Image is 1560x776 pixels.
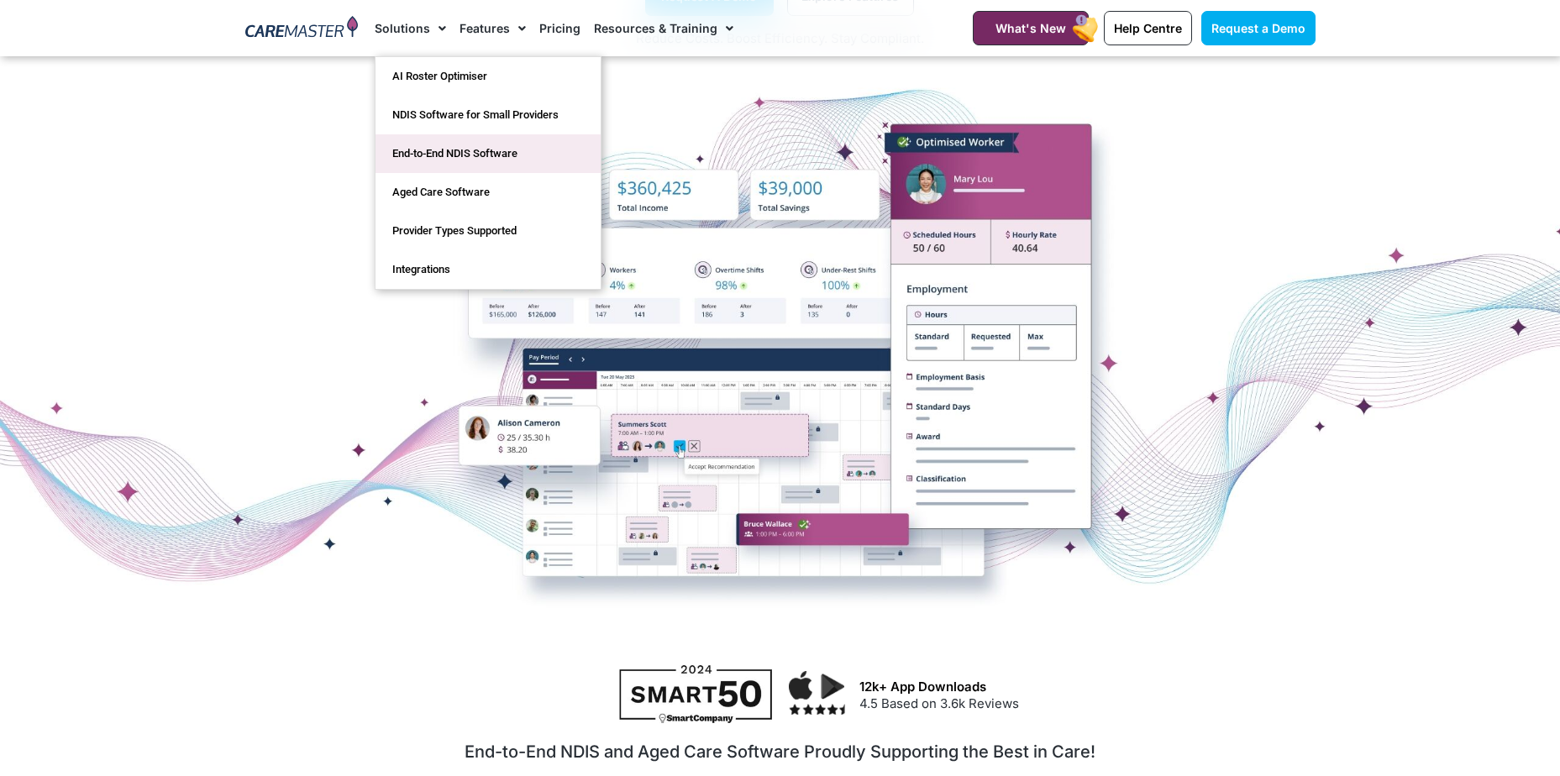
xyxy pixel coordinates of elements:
a: Integrations [376,250,601,289]
p: 4.5 Based on 3.6k Reviews [859,695,1306,714]
a: What's New [973,11,1089,45]
a: NDIS Software for Small Providers [376,96,601,134]
a: Provider Types Supported [376,212,601,250]
img: CareMaster Logo [245,16,359,41]
span: Help Centre [1114,21,1182,35]
a: End-to-End NDIS Software [376,134,601,173]
a: Aged Care Software [376,173,601,212]
h2: End-to-End NDIS and Aged Care Software Proudly Supporting the Best in Care! [255,742,1305,762]
h3: 12k+ App Downloads [859,679,1306,695]
span: What's New [995,21,1066,35]
a: AI Roster Optimiser [376,57,601,96]
a: Help Centre [1104,11,1192,45]
a: Request a Demo [1201,11,1316,45]
ul: Solutions [375,56,601,290]
span: Request a Demo [1211,21,1305,35]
